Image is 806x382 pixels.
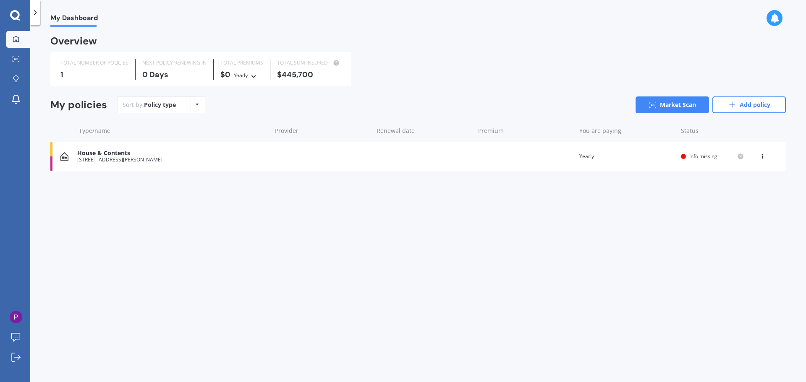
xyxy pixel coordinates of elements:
div: My policies [50,99,107,111]
div: TOTAL PREMIUMS [220,59,263,67]
div: Provider [275,127,370,135]
div: [STREET_ADDRESS][PERSON_NAME] [77,157,267,163]
div: Overview [50,37,97,45]
span: My Dashboard [50,14,98,25]
div: NEXT POLICY RENEWING IN [142,59,207,67]
div: Yearly [579,152,674,161]
div: TOTAL NUMBER OF POLICIES [60,59,128,67]
img: photo.jpg [10,311,22,323]
span: Info missing [689,153,717,160]
div: You are paying [579,127,674,135]
div: 1 [60,70,128,79]
div: $0 [220,70,263,80]
a: Add policy [712,96,786,113]
div: Policy type [144,101,176,109]
div: TOTAL SUM INSURED [277,59,341,67]
div: Premium [478,127,573,135]
div: $445,700 [277,70,341,79]
div: Yearly [234,71,248,80]
div: Sort by: [123,101,176,109]
div: Status [681,127,744,135]
div: Type/name [79,127,268,135]
div: 0 Days [142,70,207,79]
div: House & Contents [77,150,267,157]
div: Renewal date [377,127,471,135]
a: Market Scan [636,96,709,113]
img: House & Contents [60,152,68,161]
